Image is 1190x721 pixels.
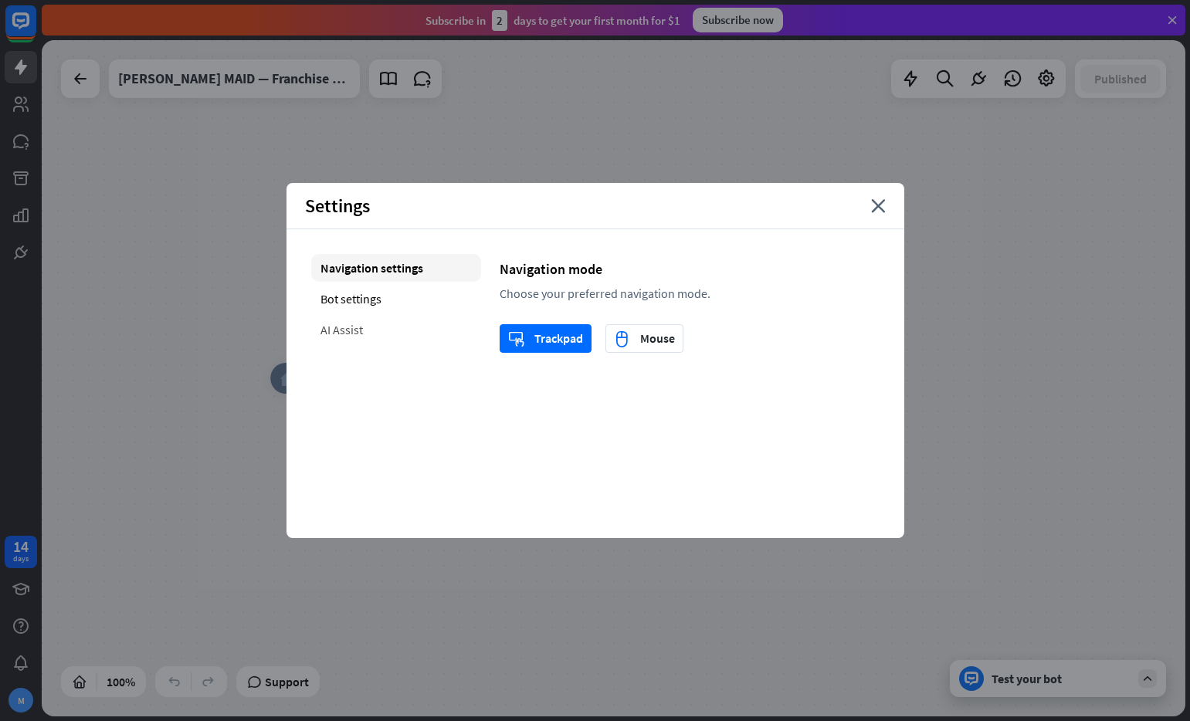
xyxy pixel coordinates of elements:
button: Published [1080,65,1161,93]
div: MOLLY MAID — Franchise Prototype [118,59,351,98]
div: AI Assist [311,316,481,344]
i: close [871,199,886,213]
div: days [13,553,29,564]
button: mouseMouse [605,324,683,353]
div: 2 [492,10,507,31]
span: Support [265,669,309,694]
span: Settings [305,194,370,218]
div: 14 [13,540,29,553]
div: 100% [102,669,140,694]
button: Open LiveChat chat widget [12,6,59,52]
div: Trackpad [508,325,583,352]
div: Navigation settings [311,254,481,282]
div: Subscribe in days to get your first month for $1 [425,10,680,31]
div: Choose your preferred navigation mode. [500,286,880,301]
i: home_2 [280,371,297,386]
button: trackpadTrackpad [500,324,592,353]
div: Subscribe now [693,8,783,32]
a: 14 days [5,536,37,568]
i: trackpad [508,330,524,347]
div: Navigation mode [500,260,880,278]
div: Mouse [614,325,675,352]
div: M [8,688,33,713]
div: Test your bot [992,671,1131,686]
div: Bot settings [311,285,481,313]
i: mouse [614,330,630,347]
